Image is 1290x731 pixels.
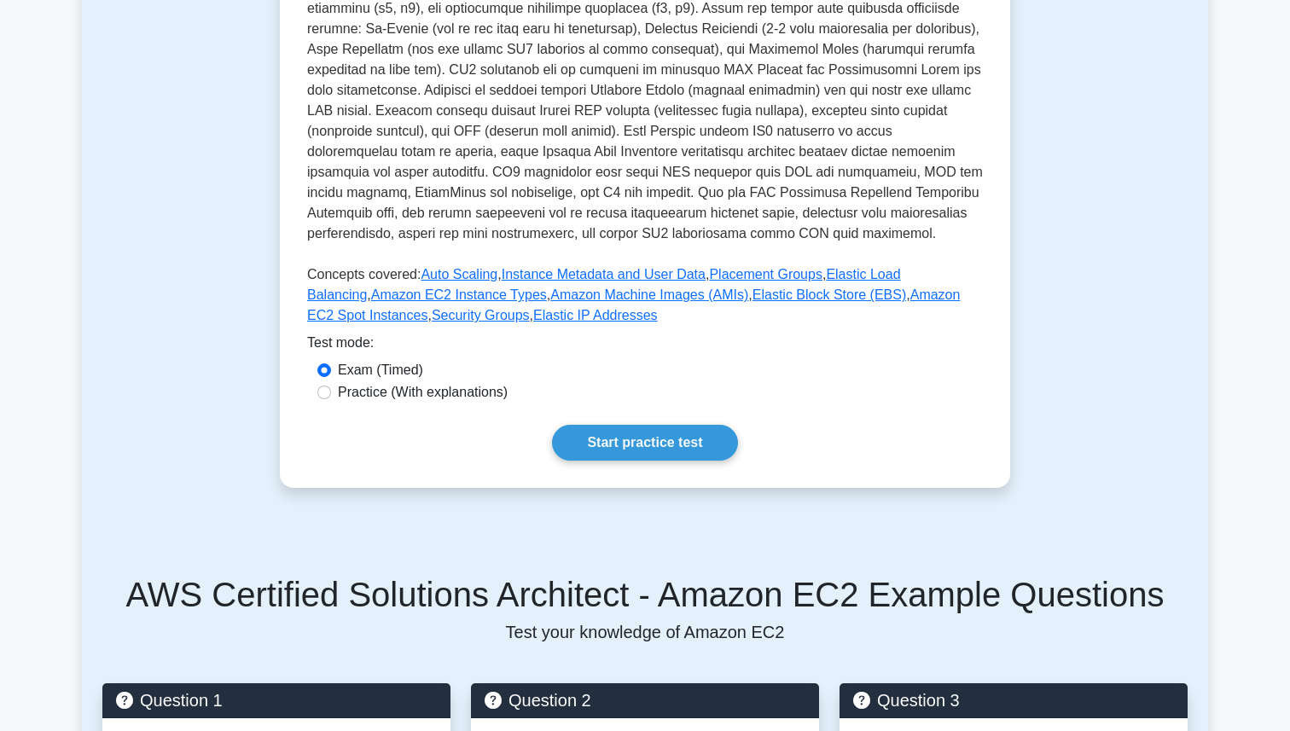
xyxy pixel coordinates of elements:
[338,382,508,403] label: Practice (With explanations)
[432,308,530,322] a: Security Groups
[421,267,497,281] a: Auto Scaling
[485,690,805,711] h5: Question 2
[307,264,983,333] p: Concepts covered: , , , , , , , , ,
[371,287,547,302] a: Amazon EC2 Instance Types
[102,622,1188,642] p: Test your knowledge of Amazon EC2
[502,267,706,281] a: Instance Metadata and User Data
[338,360,423,380] label: Exam (Timed)
[307,333,983,360] div: Test mode:
[533,308,658,322] a: Elastic IP Addresses
[552,425,737,461] a: Start practice test
[853,690,1174,711] h5: Question 3
[550,287,748,302] a: Amazon Machine Images (AMIs)
[102,574,1188,615] h5: AWS Certified Solutions Architect - Amazon EC2 Example Questions
[116,690,437,711] h5: Question 1
[752,287,907,302] a: Elastic Block Store (EBS)
[709,267,822,281] a: Placement Groups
